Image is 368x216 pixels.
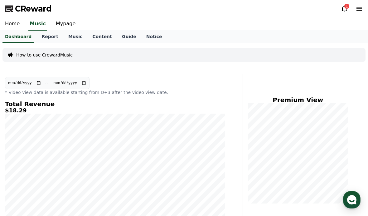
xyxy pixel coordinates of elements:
[2,164,41,180] a: Home
[117,31,141,43] a: Guide
[16,174,27,179] span: Home
[80,164,120,180] a: Settings
[248,96,348,103] h4: Premium View
[5,101,225,107] h4: Total Revenue
[141,31,167,43] a: Notice
[28,17,47,31] a: Music
[51,17,80,31] a: Mypage
[63,31,87,43] a: Music
[5,89,225,96] p: * Video view data is available starting from D+3 after the video view date.
[5,107,225,114] h5: $18.29
[2,31,34,43] a: Dashboard
[15,4,52,14] span: CReward
[344,4,349,9] div: 1
[36,31,63,43] a: Report
[16,52,73,58] a: How to use CrewardMusic
[45,79,49,87] p: ~
[41,164,80,180] a: Messages
[5,4,52,14] a: CReward
[87,31,117,43] a: Content
[341,5,348,12] a: 1
[92,174,108,179] span: Settings
[52,174,70,179] span: Messages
